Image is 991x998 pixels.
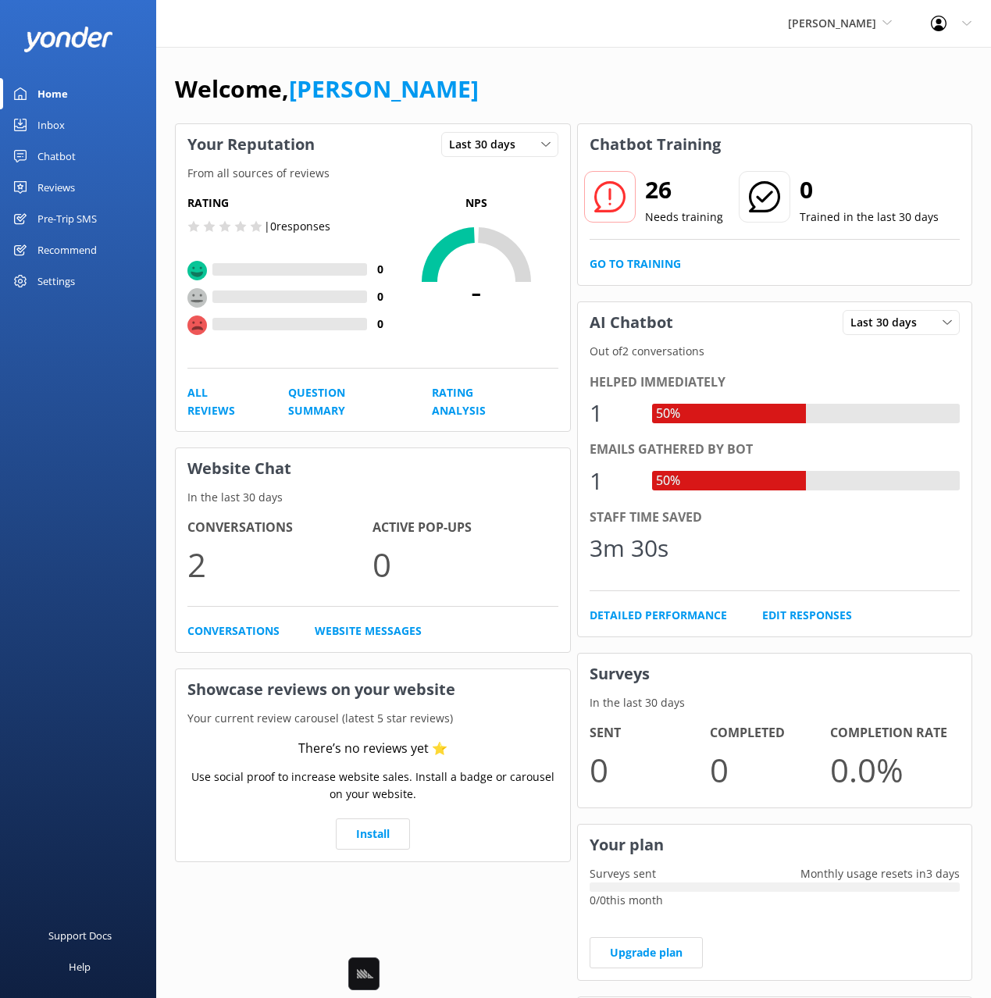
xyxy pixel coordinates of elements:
[578,825,972,865] h3: Your plan
[394,194,558,212] p: NPS
[37,172,75,203] div: Reviews
[578,694,972,711] p: In the last 30 days
[578,124,733,165] h3: Chatbot Training
[367,288,394,305] h4: 0
[710,743,830,796] p: 0
[645,171,723,209] h2: 26
[578,654,972,694] h3: Surveys
[789,865,971,882] p: Monthly usage resets in 3 days
[367,315,394,333] h4: 0
[590,462,636,500] div: 1
[394,271,558,310] span: -
[800,171,939,209] h2: 0
[187,518,373,538] h4: Conversations
[175,70,479,108] h1: Welcome,
[176,448,570,489] h3: Website Chat
[48,920,112,951] div: Support Docs
[590,892,961,909] p: 0 / 0 this month
[187,194,394,212] h5: Rating
[645,209,723,226] p: Needs training
[176,165,570,182] p: From all sources of reviews
[590,937,703,968] a: Upgrade plan
[652,471,684,491] div: 50%
[69,951,91,982] div: Help
[176,669,570,710] h3: Showcase reviews on your website
[788,16,876,30] span: [PERSON_NAME]
[432,384,523,419] a: Rating Analysis
[578,343,972,360] p: Out of 2 conversations
[373,518,558,538] h4: Active Pop-ups
[590,529,668,567] div: 3m 30s
[288,384,397,419] a: Question Summary
[37,109,65,141] div: Inbox
[37,203,97,234] div: Pre-Trip SMS
[590,255,681,273] a: Go to Training
[590,394,636,432] div: 1
[187,538,373,590] p: 2
[315,622,422,640] a: Website Messages
[367,261,394,278] h4: 0
[336,818,410,850] a: Install
[578,302,685,343] h3: AI Chatbot
[37,234,97,266] div: Recommend
[264,218,330,235] p: | 0 responses
[652,404,684,424] div: 50%
[578,865,668,882] p: Surveys sent
[590,372,961,393] div: Helped immediately
[830,743,950,796] p: 0.0 %
[37,78,68,109] div: Home
[590,743,710,796] p: 0
[187,768,558,804] p: Use social proof to increase website sales. Install a badge or carousel on your website.
[23,27,113,52] img: yonder-white-logo.png
[449,136,525,153] span: Last 30 days
[298,739,447,759] div: There’s no reviews yet ⭐
[176,489,570,506] p: In the last 30 days
[289,73,479,105] a: [PERSON_NAME]
[373,538,558,590] p: 0
[590,440,961,460] div: Emails gathered by bot
[187,622,280,640] a: Conversations
[850,314,926,331] span: Last 30 days
[176,710,570,727] p: Your current review carousel (latest 5 star reviews)
[590,723,710,743] h4: Sent
[590,607,727,624] a: Detailed Performance
[830,723,950,743] h4: Completion Rate
[762,607,852,624] a: Edit Responses
[590,508,961,528] div: Staff time saved
[37,141,76,172] div: Chatbot
[176,124,326,165] h3: Your Reputation
[710,723,830,743] h4: Completed
[187,384,253,419] a: All Reviews
[37,266,75,297] div: Settings
[800,209,939,226] p: Trained in the last 30 days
